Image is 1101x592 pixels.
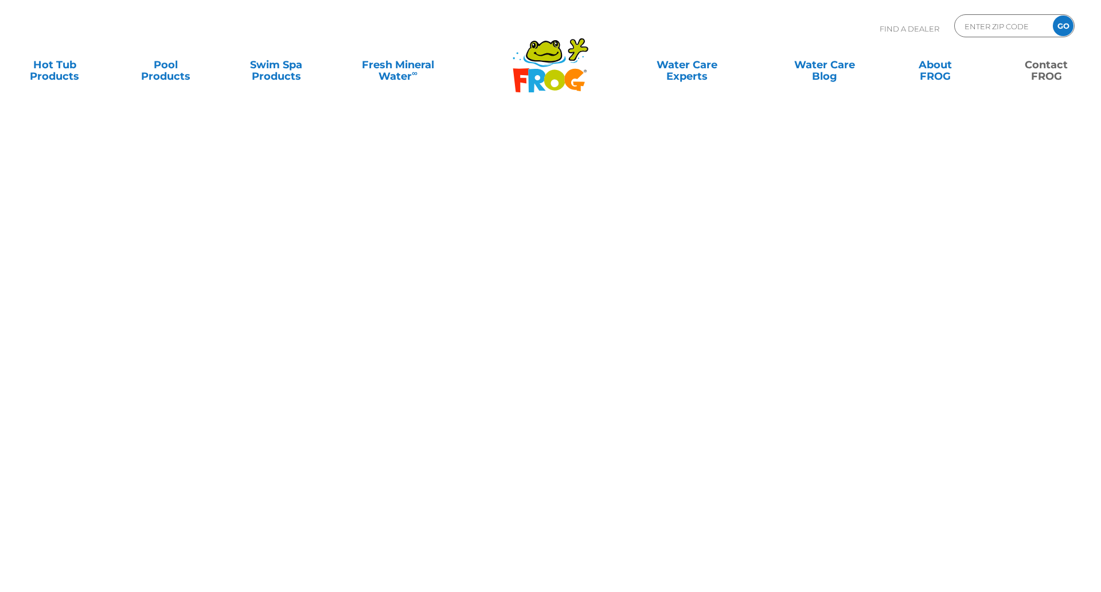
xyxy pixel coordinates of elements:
[412,68,417,77] sup: ∞
[892,53,978,76] a: AboutFROG
[344,53,452,76] a: Fresh MineralWater∞
[782,53,868,76] a: Water CareBlog
[233,53,319,76] a: Swim SpaProducts
[616,53,756,76] a: Water CareExperts
[1004,53,1090,76] a: ContactFROG
[880,14,939,43] p: Find A Dealer
[506,23,595,93] img: Frog Products Logo
[1053,15,1073,36] input: GO
[122,53,208,76] a: PoolProducts
[11,53,97,76] a: Hot TubProducts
